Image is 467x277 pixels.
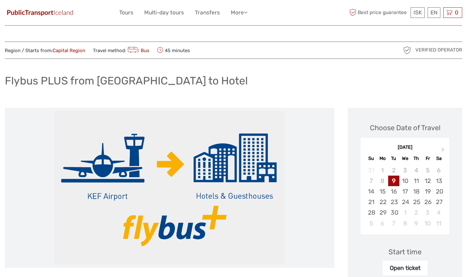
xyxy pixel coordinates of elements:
[231,8,247,17] a: More
[399,176,411,186] div: Choose Wednesday, September 10th, 2025
[5,74,248,87] h1: Flybus PLUS from [GEOGRAPHIC_DATA] to Hotel
[53,48,85,53] a: Capital Region
[365,218,377,229] div: Choose Sunday, October 5th, 2025
[399,207,411,218] div: Choose Wednesday, October 1st, 2025
[428,7,440,18] div: EN
[402,45,412,55] img: verified_operator_grey_128.png
[411,207,422,218] div: Choose Thursday, October 2nd, 2025
[388,186,399,197] div: Choose Tuesday, September 16th, 2025
[399,154,411,163] div: We
[365,154,377,163] div: Su
[433,207,445,218] div: Choose Saturday, October 4th, 2025
[388,207,399,218] div: Choose Tuesday, September 30th, 2025
[411,154,422,163] div: Th
[415,47,462,53] span: Verified Operator
[377,186,388,197] div: Choose Monday, September 15th, 2025
[433,165,445,176] div: Not available Saturday, September 6th, 2025
[365,207,377,218] div: Choose Sunday, September 28th, 2025
[399,165,411,176] div: Not available Wednesday, September 3rd, 2025
[377,207,388,218] div: Choose Monday, September 29th, 2025
[365,197,377,207] div: Choose Sunday, September 21st, 2025
[365,165,377,176] div: Not available Sunday, August 31st, 2025
[144,8,184,17] a: Multi-day tours
[399,197,411,207] div: Choose Wednesday, September 24th, 2025
[422,186,433,197] div: Choose Friday, September 19th, 2025
[388,165,399,176] div: Not available Tuesday, September 2nd, 2025
[377,165,388,176] div: Not available Monday, September 1st, 2025
[422,218,433,229] div: Choose Friday, October 10th, 2025
[365,186,377,197] div: Choose Sunday, September 14th, 2025
[195,8,220,17] a: Transfers
[399,186,411,197] div: Choose Wednesday, September 17th, 2025
[422,154,433,163] div: Fr
[119,8,133,17] a: Tours
[74,10,81,18] button: Open LiveChat chat widget
[126,48,149,53] a: Bus
[383,261,428,275] div: Open ticket
[411,165,422,176] div: Not available Thursday, September 4th, 2025
[422,207,433,218] div: Choose Friday, October 3rd, 2025
[411,218,422,229] div: Choose Thursday, October 9th, 2025
[361,144,449,151] div: [DATE]
[157,46,190,55] span: 45 minutes
[422,197,433,207] div: Choose Friday, September 26th, 2025
[388,218,399,229] div: Choose Tuesday, October 7th, 2025
[348,7,409,18] span: Best price guarantee
[388,247,421,257] div: Start time
[388,176,399,186] div: Choose Tuesday, September 9th, 2025
[377,154,388,163] div: Mo
[433,218,445,229] div: Choose Saturday, October 11th, 2025
[93,46,149,55] span: Travel method:
[365,176,377,186] div: Not available Sunday, September 7th, 2025
[411,176,422,186] div: Choose Thursday, September 11th, 2025
[422,176,433,186] div: Choose Friday, September 12th, 2025
[438,146,449,156] button: Next Month
[377,176,388,186] div: Not available Monday, September 8th, 2025
[433,197,445,207] div: Choose Saturday, September 27th, 2025
[399,218,411,229] div: Choose Wednesday, October 8th, 2025
[454,9,459,16] span: 0
[411,197,422,207] div: Choose Thursday, September 25th, 2025
[9,11,72,16] p: Chat now
[5,47,85,54] span: Region / Starts from:
[377,218,388,229] div: Choose Monday, October 6th, 2025
[377,197,388,207] div: Choose Monday, September 22nd, 2025
[433,176,445,186] div: Choose Saturday, September 13th, 2025
[5,8,75,17] img: 649-6460f36e-8799-4323-b450-83d04da7ab63_logo_small.jpg
[411,186,422,197] div: Choose Thursday, September 18th, 2025
[388,197,399,207] div: Choose Tuesday, September 23rd, 2025
[388,154,399,163] div: Tu
[433,186,445,197] div: Choose Saturday, September 20th, 2025
[413,9,422,16] span: ISK
[370,123,440,133] div: Choose Date of Travel
[433,154,445,163] div: Sa
[363,165,447,229] div: month 2025-09
[422,165,433,176] div: Not available Friday, September 5th, 2025
[54,111,285,265] img: a771a4b2aca44685afd228bf32f054e4_main_slider.png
